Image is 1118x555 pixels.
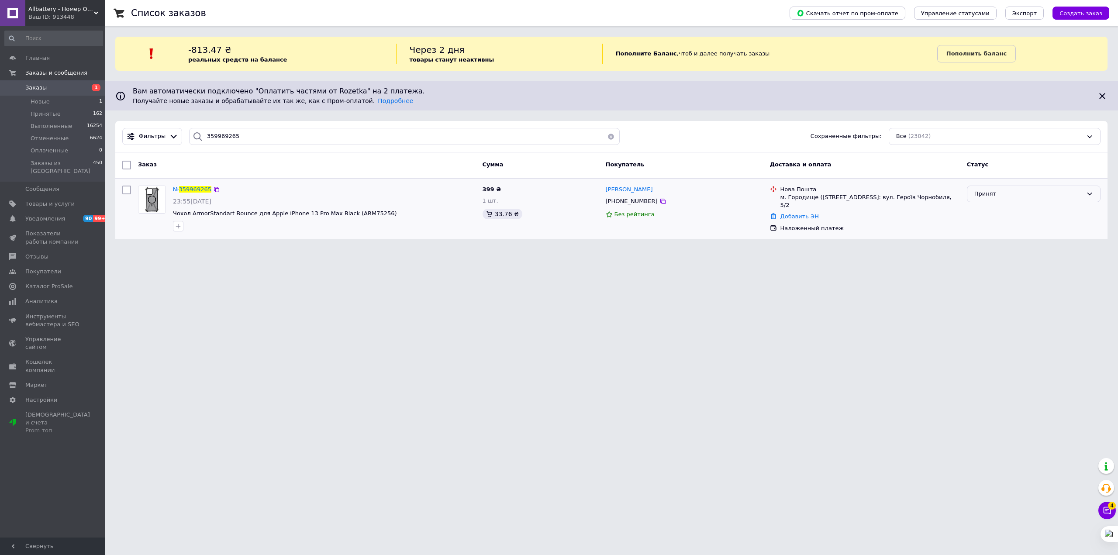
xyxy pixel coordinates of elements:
[967,161,989,168] span: Статус
[25,411,90,435] span: [DEMOGRAPHIC_DATA] и счета
[25,215,65,223] span: Уведомления
[138,186,166,213] img: Фото товару
[25,230,81,245] span: Показатели работы компании
[908,133,931,139] span: (23042)
[606,198,658,204] span: [PHONE_NUMBER]
[797,9,898,17] span: Скачать отчет по пром-оплате
[145,47,158,60] img: :exclamation:
[92,84,100,91] span: 1
[188,45,231,55] span: -813.47 ₴
[93,110,102,118] span: 162
[138,186,166,214] a: Фото товару
[921,10,990,17] span: Управление статусами
[780,186,960,193] div: Нова Пошта
[614,211,655,217] span: Без рейтинга
[93,159,102,175] span: 450
[99,98,102,106] span: 1
[780,193,960,209] div: м. Городище ([STREET_ADDRESS]: вул. Героїв Чорнобиля, 5/2
[25,283,72,290] span: Каталог ProSale
[25,358,81,374] span: Кошелек компании
[31,122,72,130] span: Выполненные
[25,69,87,77] span: Заказы и сообщения
[25,185,59,193] span: Сообщения
[25,84,47,92] span: Заказы
[606,186,653,193] span: [PERSON_NAME]
[4,31,103,46] input: Поиск
[483,209,522,219] div: 33.76 ₴
[1108,500,1116,507] span: 4
[25,297,58,305] span: Аналитика
[1005,7,1044,20] button: Экспорт
[811,132,882,141] span: Сохраненные фильтры:
[483,161,504,168] span: Сумма
[25,54,50,62] span: Главная
[914,7,997,20] button: Управление статусами
[173,186,179,193] span: №
[173,210,397,217] a: Чохол ArmorStandart Bounce для Apple iPhone 13 Pro Max Black (ARM75256)
[1012,10,1037,17] span: Экспорт
[1044,10,1109,16] a: Создать заказ
[1052,7,1109,20] button: Создать заказ
[28,5,94,13] span: Allbattery - Номер Один в Украине в Области Аккумуляторов для Ноутбуков.
[483,197,498,204] span: 1 шт.
[378,97,413,104] a: Подробнее
[974,190,1083,199] div: Принят
[1059,10,1102,17] span: Создать заказ
[31,134,69,142] span: Отмененные
[25,381,48,389] span: Маркет
[602,128,620,145] button: Очистить
[93,215,107,222] span: 99+
[896,132,907,141] span: Все
[25,335,81,351] span: Управление сайтом
[606,161,645,168] span: Покупатель
[179,186,211,193] span: 359969265
[410,45,465,55] span: Через 2 дня
[606,186,653,194] a: [PERSON_NAME]
[31,98,50,106] span: Новые
[770,161,832,168] span: Доставка и оплата
[28,13,105,21] div: Ваш ID: 913448
[946,50,1007,57] b: Пополнить баланс
[131,8,206,18] h1: Список заказов
[780,224,960,232] div: Наложенный платеж
[83,215,93,222] span: 90
[31,110,61,118] span: Принятые
[87,122,102,130] span: 16254
[937,45,1016,62] a: Пополнить баланс
[25,313,81,328] span: Инструменты вебмастера и SEO
[138,161,157,168] span: Заказ
[1098,502,1116,519] button: Чат с покупателем4
[616,50,677,57] b: Пополните Баланс
[25,427,90,434] div: Prom топ
[410,56,494,63] b: товары станут неактивны
[99,147,102,155] span: 0
[188,56,287,63] b: реальных средств на балансе
[483,186,501,193] span: 399 ₴
[133,86,1090,97] span: Вам автоматически подключено "Оплатить частями от Rozetka" на 2 платежа.
[25,396,57,404] span: Настройки
[31,147,68,155] span: Оплаченные
[25,200,75,208] span: Товары и услуги
[25,268,61,276] span: Покупатели
[790,7,905,20] button: Скачать отчет по пром-оплате
[602,44,937,64] div: , чтоб и далее получать заказы
[90,134,102,142] span: 6624
[25,253,48,261] span: Отзывы
[173,198,211,205] span: 23:55[DATE]
[173,186,211,193] a: №359969265
[189,128,620,145] input: Поиск по номеру заказа, ФИО покупателя, номеру телефона, Email, номеру накладной
[31,159,93,175] span: Заказы из [GEOGRAPHIC_DATA]
[133,97,413,104] span: Получайте новые заказы и обрабатывайте их так же, как с Пром-оплатой.
[139,132,166,141] span: Фильтры
[780,213,819,220] a: Добавить ЭН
